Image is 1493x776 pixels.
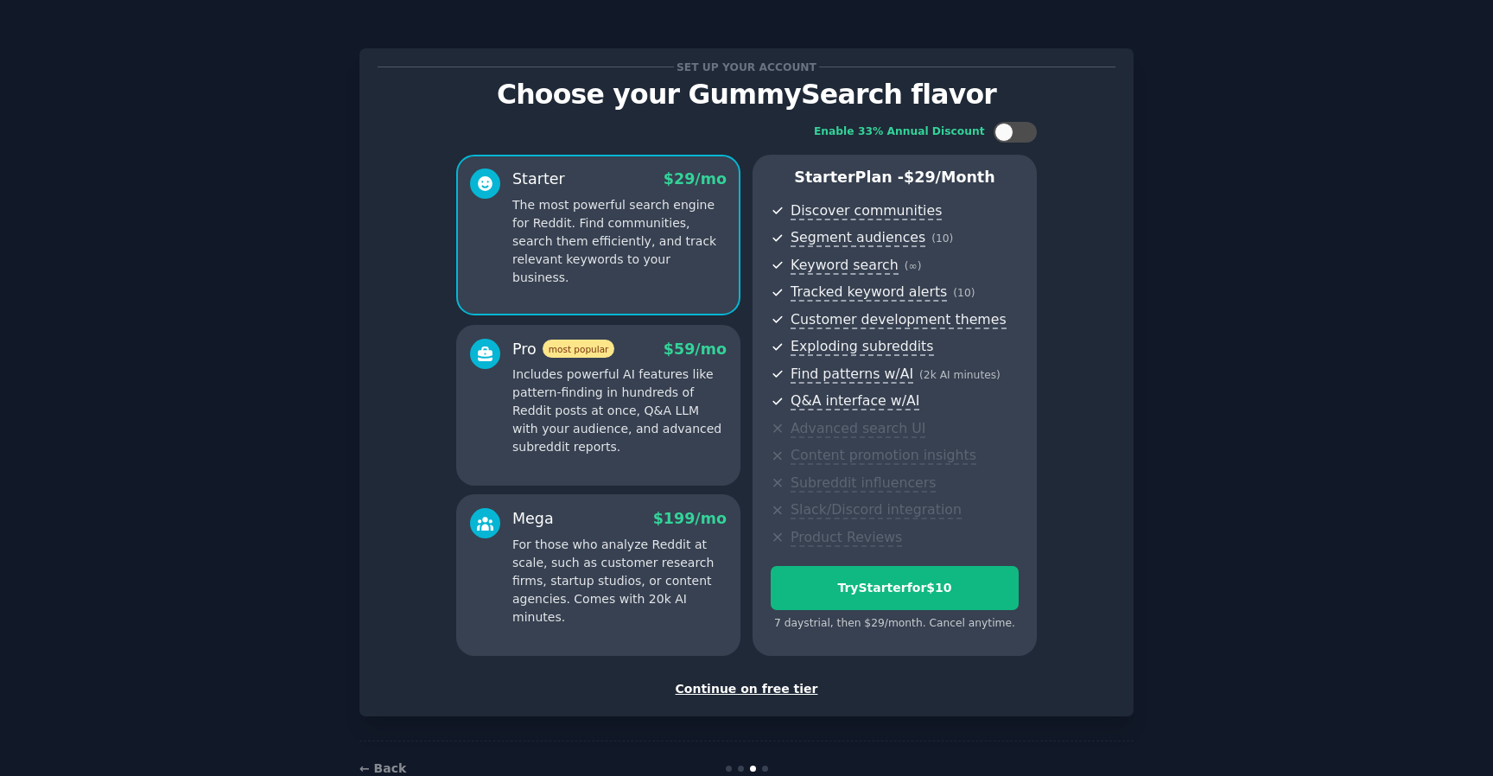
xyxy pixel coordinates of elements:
span: Segment audiences [791,229,925,247]
span: Product Reviews [791,529,902,547]
span: Discover communities [791,202,942,220]
span: Customer development themes [791,311,1007,329]
div: Pro [512,339,614,360]
span: ( 10 ) [953,287,975,299]
span: Set up your account [674,58,820,76]
div: Starter [512,169,565,190]
span: ( 2k AI minutes ) [919,369,1001,381]
span: Tracked keyword alerts [791,283,947,302]
span: ( ∞ ) [905,260,922,272]
span: $ 29 /mo [664,170,727,188]
span: $ 29 /month [904,169,995,186]
div: 7 days trial, then $ 29 /month . Cancel anytime. [771,616,1019,632]
span: most popular [543,340,615,358]
p: Starter Plan - [771,167,1019,188]
span: Exploding subreddits [791,338,933,356]
p: For those who analyze Reddit at scale, such as customer research firms, startup studios, or conte... [512,536,727,627]
div: Enable 33% Annual Discount [814,124,985,140]
p: Choose your GummySearch flavor [378,80,1115,110]
p: Includes powerful AI features like pattern-finding in hundreds of Reddit posts at once, Q&A LLM w... [512,366,727,456]
div: Continue on free tier [378,680,1115,698]
span: Advanced search UI [791,420,925,438]
span: $ 59 /mo [664,340,727,358]
span: Keyword search [791,257,899,275]
div: Try Starter for $10 [772,579,1018,597]
span: Subreddit influencers [791,474,936,493]
span: Slack/Discord integration [791,501,962,519]
div: Mega [512,508,554,530]
span: Content promotion insights [791,447,976,465]
button: TryStarterfor$10 [771,566,1019,610]
span: Find patterns w/AI [791,366,913,384]
p: The most powerful search engine for Reddit. Find communities, search them efficiently, and track ... [512,196,727,287]
span: $ 199 /mo [653,510,727,527]
a: ← Back [359,761,406,775]
span: Q&A interface w/AI [791,392,919,410]
span: ( 10 ) [931,232,953,245]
